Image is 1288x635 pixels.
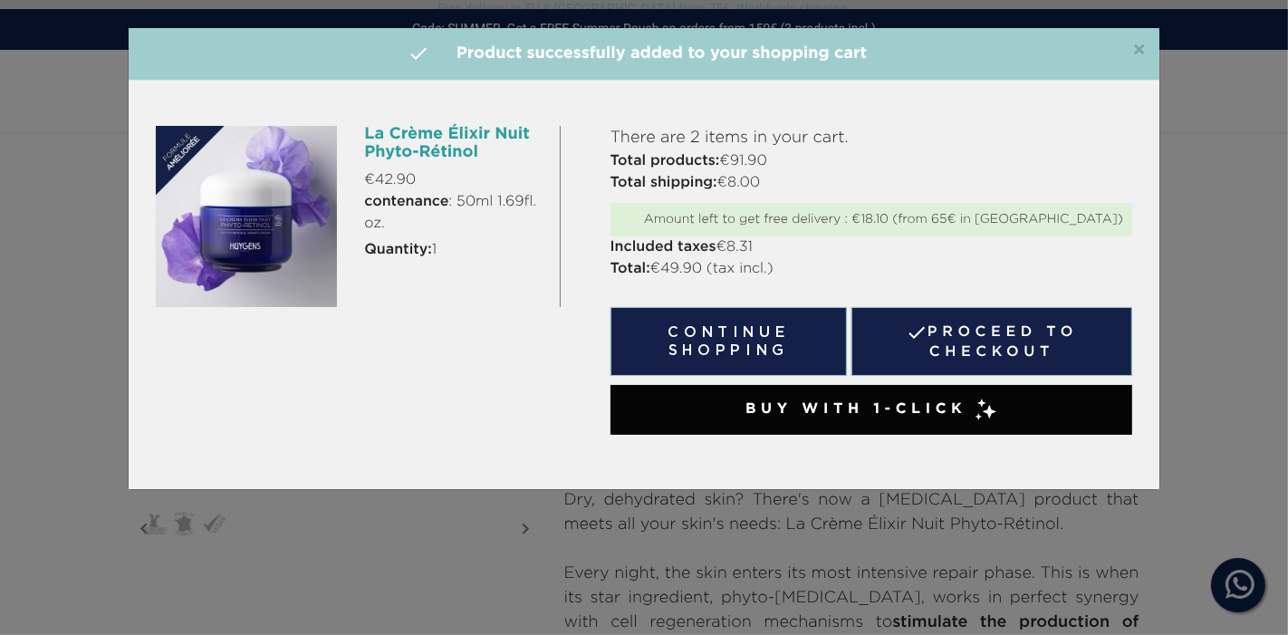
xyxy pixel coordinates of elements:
[364,191,545,235] span: : 50ml 1.69fl. oz.
[610,154,720,168] strong: Total products:
[610,236,1132,258] p: €8.31
[620,212,1123,227] div: Amount left to get free delivery : €18.10 (from 65€ in [GEOGRAPHIC_DATA])
[610,172,1132,194] p: €8.00
[610,262,650,276] strong: Total:
[364,243,432,257] strong: Quantity:
[1132,40,1146,62] span: ×
[610,176,717,190] strong: Total shipping:
[364,239,545,261] p: 1
[364,169,545,191] p: €42.90
[610,307,848,376] button: Continue shopping
[610,240,716,255] strong: Included taxes
[408,43,429,64] i: 
[364,126,545,162] h6: La Crème Élixir Nuit Phyto-Rétinol
[610,258,1132,280] p: €49.90 (tax incl.)
[610,150,1132,172] p: €91.90
[142,42,1146,66] h4: Product successfully added to your shopping cart
[364,195,448,209] strong: contenance
[1132,40,1146,62] button: Close
[851,307,1132,376] a: Proceed to checkout
[610,126,1132,150] p: There are 2 items in your cart.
